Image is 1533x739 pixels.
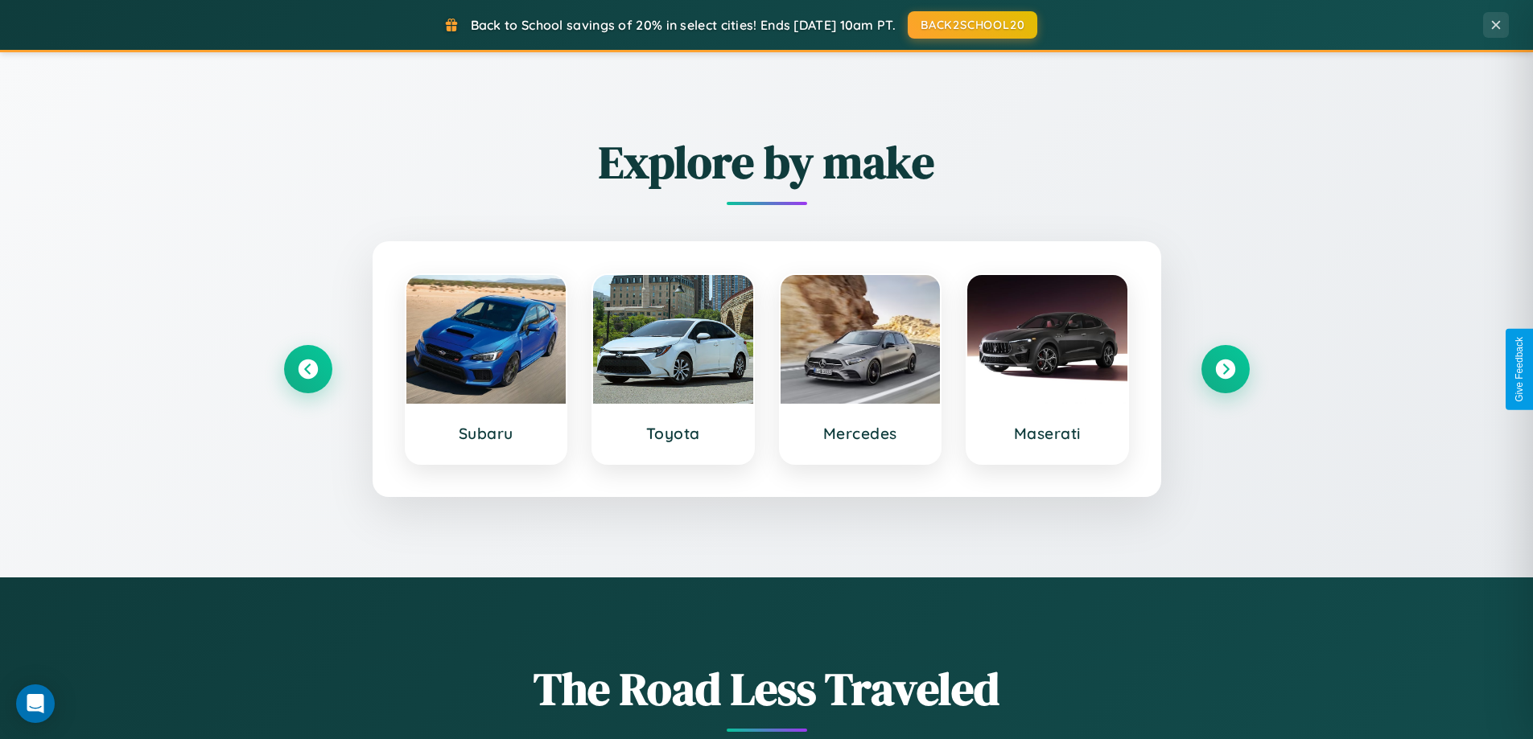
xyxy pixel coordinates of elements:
[471,17,896,33] span: Back to School savings of 20% in select cities! Ends [DATE] 10am PT.
[983,424,1111,443] h3: Maserati
[16,684,55,723] div: Open Intercom Messenger
[1514,337,1525,402] div: Give Feedback
[797,424,925,443] h3: Mercedes
[908,11,1037,39] button: BACK2SCHOOL20
[609,424,737,443] h3: Toyota
[284,131,1250,193] h2: Explore by make
[284,658,1250,720] h1: The Road Less Traveled
[422,424,550,443] h3: Subaru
